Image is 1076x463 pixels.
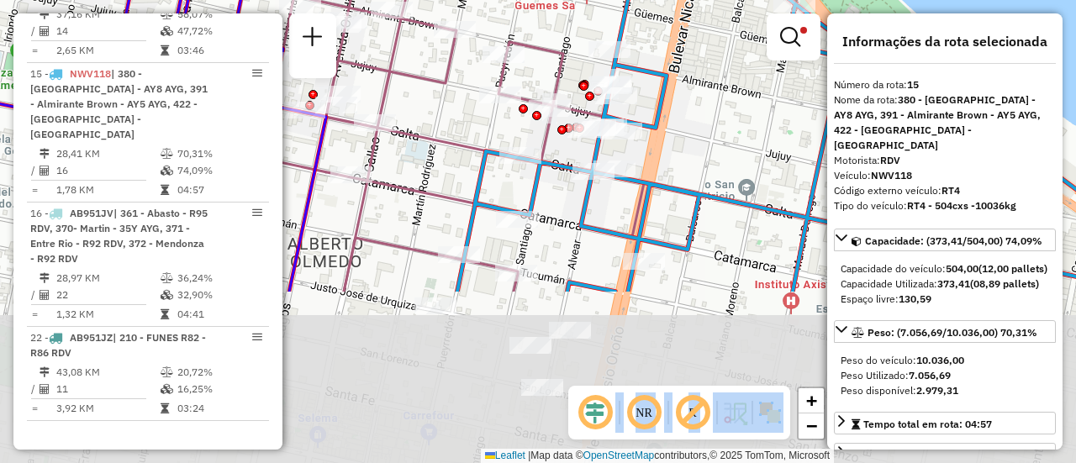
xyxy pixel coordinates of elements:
[806,415,817,436] span: −
[30,207,208,265] span: | 361 - Abasto - R95 RDV, 370- Martin - 35Y AYG, 371 - Entre Rio - R92 RDV, 372 - Mendonza - R92 RDV
[40,384,50,394] i: Total de Atividades
[978,262,1047,275] strong: (12,00 pallets)
[834,93,1041,151] strong: 380 - [GEOGRAPHIC_DATA] - AY8 AYG, 391 - Almirante Brown - AY5 AYG, 422 - [GEOGRAPHIC_DATA] - [GE...
[177,287,261,303] td: 32,90%
[161,367,173,377] i: % de utilização do peso
[55,23,160,39] td: 14
[161,273,173,283] i: % de utilização do peso
[30,162,39,179] td: /
[30,400,39,417] td: =
[852,448,982,463] div: Distância Total:
[177,6,261,23] td: 58,07%
[55,306,160,323] td: 1,32 KM
[624,392,664,433] span: Ocultar NR
[863,418,992,430] span: Tempo total em rota: 04:57
[841,261,1049,276] div: Capacidade do veículo:
[177,145,261,162] td: 70,31%
[161,309,169,319] i: Tempo total em rota
[40,273,50,283] i: Distância Total
[799,413,824,439] a: Zoom out
[55,270,160,287] td: 28,97 KM
[583,450,655,461] a: OpenStreetMap
[177,23,261,39] td: 47,72%
[941,184,960,197] strong: RT4
[177,381,261,397] td: 16,25%
[55,6,160,23] td: 37,16 KM
[799,388,824,413] a: Zoom in
[70,67,111,80] span: NWV118
[161,45,169,55] i: Tempo total em rota
[834,92,1056,153] div: Nome da rota:
[834,198,1056,213] div: Tipo do veículo:
[252,208,262,218] em: Opções
[721,399,748,426] img: Fluxo de ruas
[55,145,160,162] td: 28,41 KM
[177,400,261,417] td: 03:24
[161,384,173,394] i: % de utilização da cubagem
[916,384,958,397] strong: 2.979,31
[177,42,261,59] td: 03:46
[30,207,208,265] span: 16 -
[672,392,713,433] span: Exibir rótulo
[40,26,50,36] i: Total de Atividades
[177,270,261,287] td: 36,24%
[161,290,173,300] i: % de utilização da cubagem
[800,27,807,34] span: Filtro Ativo
[70,207,113,219] span: AB951JV
[834,412,1056,434] a: Tempo total em rota: 04:57
[177,182,261,198] td: 04:57
[841,368,1049,383] div: Peso Utilizado:
[161,166,173,176] i: % de utilização da cubagem
[30,42,39,59] td: =
[30,182,39,198] td: =
[757,399,783,426] img: Exibir/Ocultar setores
[946,262,978,275] strong: 504,00
[481,449,834,463] div: Map data © contributors,© 2025 TomTom, Microsoft
[834,153,1056,168] div: Motorista:
[55,287,160,303] td: 22
[70,331,113,344] span: AB951JZ
[937,449,982,461] span: 28,41 KM
[834,346,1056,405] div: Peso: (7.056,69/10.036,00) 70,31%
[871,169,912,182] strong: NWV118
[970,277,1039,290] strong: (08,89 pallets)
[55,162,160,179] td: 16
[40,367,50,377] i: Distância Total
[55,42,160,59] td: 2,65 KM
[252,68,262,78] em: Opções
[841,354,964,366] span: Peso do veículo:
[177,162,261,179] td: 74,09%
[485,450,525,461] a: Leaflet
[161,403,169,413] i: Tempo total em rota
[30,287,39,303] td: /
[30,306,39,323] td: =
[907,199,1016,212] strong: RT4 - 504cxs -10036kg
[841,383,1049,398] div: Peso disponível:
[841,276,1049,292] div: Capacidade Utilizada:
[40,166,50,176] i: Total de Atividades
[865,234,1042,247] span: Capacidade: (373,41/504,00) 74,09%
[55,364,160,381] td: 43,08 KM
[907,78,919,91] strong: 15
[868,326,1037,339] span: Peso: (7.056,69/10.036,00) 70,31%
[834,183,1056,198] div: Código externo veículo:
[834,168,1056,183] div: Veículo:
[30,331,206,359] span: 22 -
[841,292,1049,307] div: Espaço livre:
[40,9,50,19] i: Distância Total
[161,149,173,159] i: % de utilização do peso
[296,20,330,58] a: Nova sessão e pesquisa
[528,450,530,461] span: |
[30,23,39,39] td: /
[806,390,817,411] span: +
[575,392,615,433] span: Ocultar deslocamento
[834,229,1056,251] a: Capacidade: (373,41/504,00) 74,09%
[252,332,262,342] em: Opções
[880,154,900,166] strong: RDV
[177,364,261,381] td: 20,72%
[55,400,160,417] td: 3,92 KM
[916,354,964,366] strong: 10.036,00
[40,149,50,159] i: Distância Total
[161,185,169,195] i: Tempo total em rota
[177,306,261,323] td: 04:41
